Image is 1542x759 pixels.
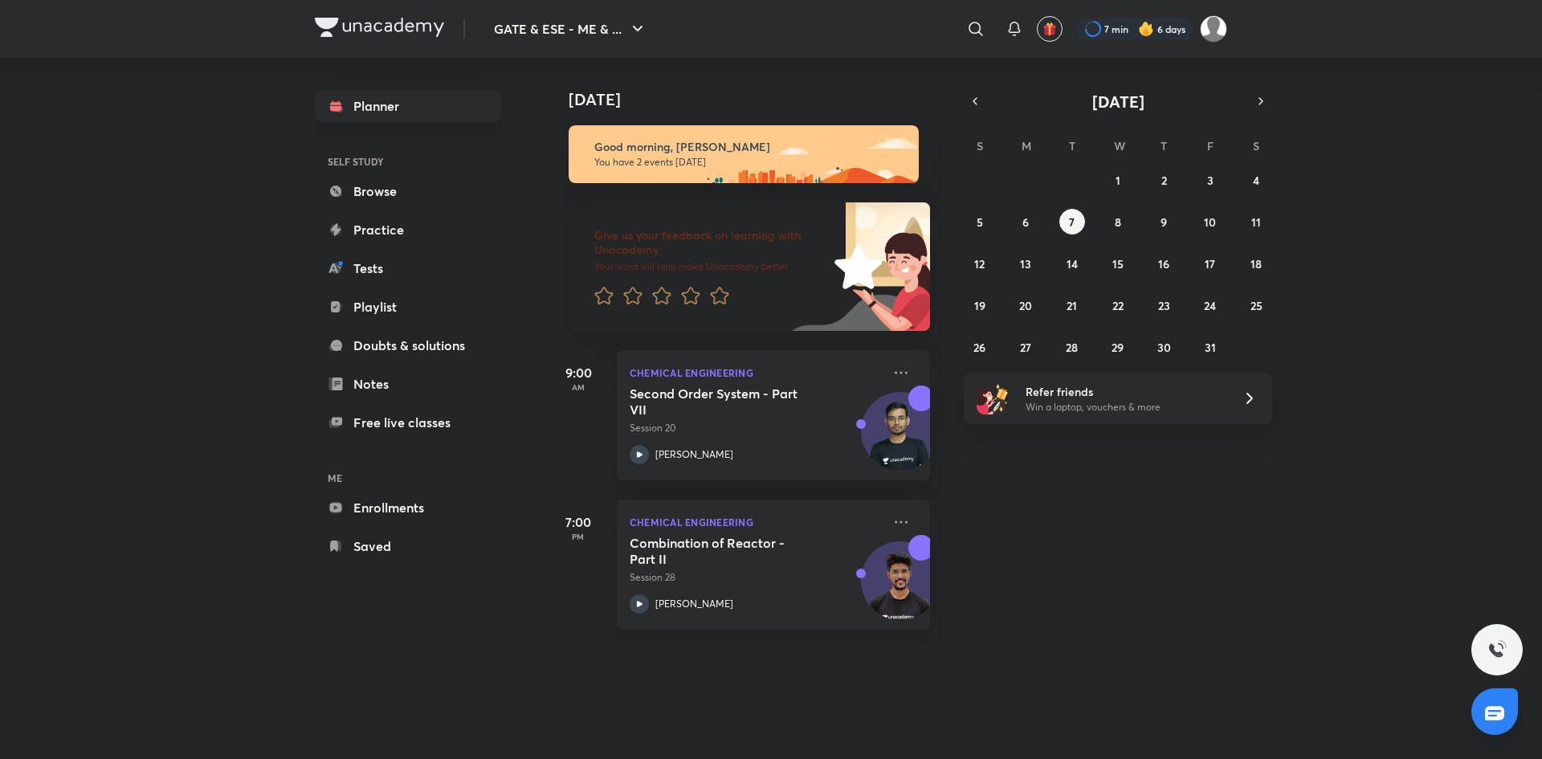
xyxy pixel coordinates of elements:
abbr: October 3, 2025 [1207,173,1214,188]
abbr: October 12, 2025 [974,256,985,271]
button: October 2, 2025 [1151,167,1177,193]
button: October 15, 2025 [1105,251,1131,276]
button: October 18, 2025 [1243,251,1269,276]
h6: Refer friends [1026,383,1223,400]
abbr: Sunday [977,138,983,153]
abbr: Friday [1207,138,1214,153]
abbr: Tuesday [1069,138,1075,153]
abbr: October 26, 2025 [973,340,985,355]
button: October 31, 2025 [1197,334,1223,360]
button: October 5, 2025 [967,209,993,235]
abbr: October 1, 2025 [1116,173,1120,188]
h5: Combination of Reactor - Part II [630,535,830,567]
button: October 14, 2025 [1059,251,1085,276]
abbr: October 13, 2025 [1020,256,1031,271]
img: ttu [1487,640,1507,659]
abbr: October 19, 2025 [974,298,985,313]
img: Avatar [862,550,939,627]
p: Your word will help make Unacademy better [594,260,829,273]
h6: ME [315,464,501,492]
button: October 6, 2025 [1013,209,1038,235]
button: October 30, 2025 [1151,334,1177,360]
h6: Good morning, [PERSON_NAME] [594,140,904,154]
abbr: Wednesday [1114,138,1125,153]
a: Enrollments [315,492,501,524]
img: Avatar [862,401,939,478]
abbr: October 24, 2025 [1204,298,1216,313]
abbr: October 23, 2025 [1158,298,1170,313]
button: October 11, 2025 [1243,209,1269,235]
a: Practice [315,214,501,246]
abbr: October 31, 2025 [1205,340,1216,355]
abbr: October 27, 2025 [1020,340,1031,355]
button: October 13, 2025 [1013,251,1038,276]
h4: [DATE] [569,90,946,109]
abbr: October 5, 2025 [977,214,983,230]
a: Doubts & solutions [315,329,501,361]
button: October 9, 2025 [1151,209,1177,235]
button: [DATE] [986,90,1250,112]
abbr: October 2, 2025 [1161,173,1167,188]
button: GATE & ESE - ME & ... [484,13,657,45]
a: Tests [315,252,501,284]
abbr: October 14, 2025 [1067,256,1078,271]
abbr: October 28, 2025 [1066,340,1078,355]
button: October 29, 2025 [1105,334,1131,360]
p: PM [546,532,610,541]
abbr: October 17, 2025 [1205,256,1215,271]
img: Company Logo [315,18,444,37]
abbr: October 6, 2025 [1022,214,1029,230]
abbr: October 18, 2025 [1250,256,1262,271]
button: October 16, 2025 [1151,251,1177,276]
h5: 7:00 [546,512,610,532]
button: October 7, 2025 [1059,209,1085,235]
a: Playlist [315,291,501,323]
abbr: October 30, 2025 [1157,340,1171,355]
h5: Second Order System - Part VII [630,386,830,418]
button: October 4, 2025 [1243,167,1269,193]
abbr: October 7, 2025 [1069,214,1075,230]
a: Planner [315,90,501,122]
h6: Give us your feedback on learning with Unacademy [594,228,829,257]
a: Saved [315,530,501,562]
abbr: October 4, 2025 [1253,173,1259,188]
abbr: October 21, 2025 [1067,298,1077,313]
img: referral [977,382,1009,414]
p: [PERSON_NAME] [655,597,733,611]
p: Win a laptop, vouchers & more [1026,400,1223,414]
abbr: October 11, 2025 [1251,214,1261,230]
button: October 20, 2025 [1013,292,1038,318]
button: avatar [1037,16,1063,42]
abbr: October 22, 2025 [1112,298,1124,313]
p: Chemical Engineering [630,512,882,532]
img: Prakhar Mishra [1200,15,1227,43]
p: Session 28 [630,570,882,585]
img: morning [569,125,919,183]
img: avatar [1042,22,1057,36]
abbr: October 8, 2025 [1115,214,1121,230]
button: October 19, 2025 [967,292,993,318]
abbr: October 16, 2025 [1158,256,1169,271]
button: October 25, 2025 [1243,292,1269,318]
button: October 17, 2025 [1197,251,1223,276]
span: [DATE] [1092,91,1144,112]
abbr: October 15, 2025 [1112,256,1124,271]
h5: 9:00 [546,363,610,382]
abbr: October 10, 2025 [1204,214,1216,230]
abbr: October 9, 2025 [1161,214,1167,230]
button: October 28, 2025 [1059,334,1085,360]
abbr: Monday [1022,138,1031,153]
button: October 23, 2025 [1151,292,1177,318]
button: October 8, 2025 [1105,209,1131,235]
p: You have 2 events [DATE] [594,156,904,169]
button: October 12, 2025 [967,251,993,276]
abbr: Saturday [1253,138,1259,153]
button: October 22, 2025 [1105,292,1131,318]
abbr: October 25, 2025 [1250,298,1263,313]
button: October 3, 2025 [1197,167,1223,193]
abbr: October 29, 2025 [1112,340,1124,355]
p: AM [546,382,610,392]
button: October 21, 2025 [1059,292,1085,318]
img: streak [1138,21,1154,37]
button: October 1, 2025 [1105,167,1131,193]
